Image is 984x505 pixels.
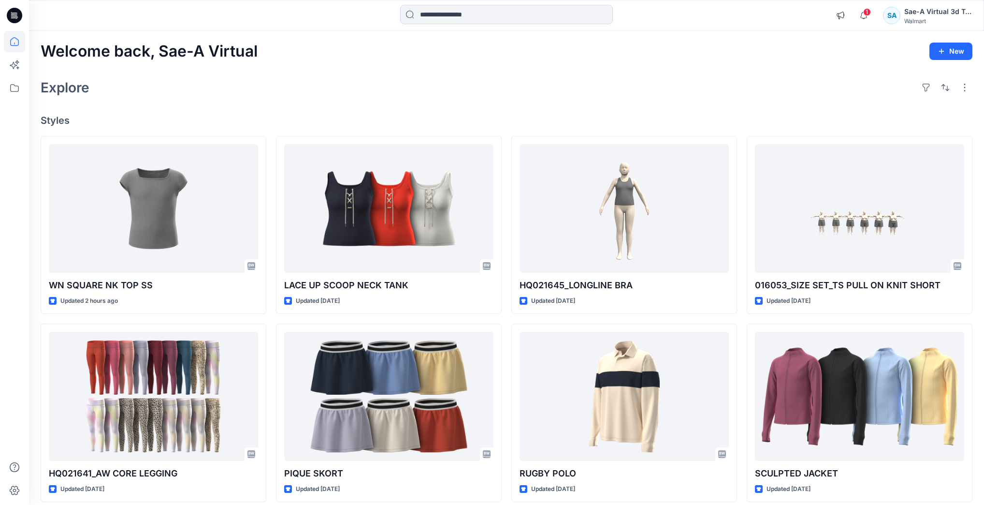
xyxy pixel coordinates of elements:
p: HQ021645_LONGLINE BRA [520,279,729,292]
p: Updated [DATE] [767,296,810,306]
p: Updated [DATE] [60,484,104,494]
button: New [929,43,972,60]
div: Walmart [904,17,972,25]
a: LACE UP SCOOP NECK TANK [284,144,493,273]
a: SCULPTED JACKET [755,332,964,460]
a: 016053_SIZE SET_TS PULL ON KNIT SHORT [755,144,964,273]
p: Updated [DATE] [296,484,340,494]
p: Updated [DATE] [531,484,575,494]
a: HQ021641_AW CORE LEGGING [49,332,258,460]
a: WN SQUARE NK TOP SS [49,144,258,273]
h2: Welcome back, Sae-A Virtual [41,43,258,60]
p: SCULPTED JACKET [755,467,964,480]
a: HQ021645_LONGLINE BRA [520,144,729,273]
p: PIQUE SKORT [284,467,493,480]
a: RUGBY POLO [520,332,729,460]
div: SA [883,7,900,24]
p: RUGBY POLO [520,467,729,480]
div: Sae-A Virtual 3d Team [904,6,972,17]
p: Updated [DATE] [296,296,340,306]
p: 016053_SIZE SET_TS PULL ON KNIT SHORT [755,279,964,292]
a: PIQUE SKORT [284,332,493,460]
span: 1 [863,8,871,16]
p: Updated [DATE] [531,296,575,306]
p: Updated 2 hours ago [60,296,118,306]
p: Updated [DATE] [767,484,810,494]
p: LACE UP SCOOP NECK TANK [284,279,493,292]
p: WN SQUARE NK TOP SS [49,279,258,292]
p: HQ021641_AW CORE LEGGING [49,467,258,480]
h2: Explore [41,80,89,95]
h4: Styles [41,115,972,126]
